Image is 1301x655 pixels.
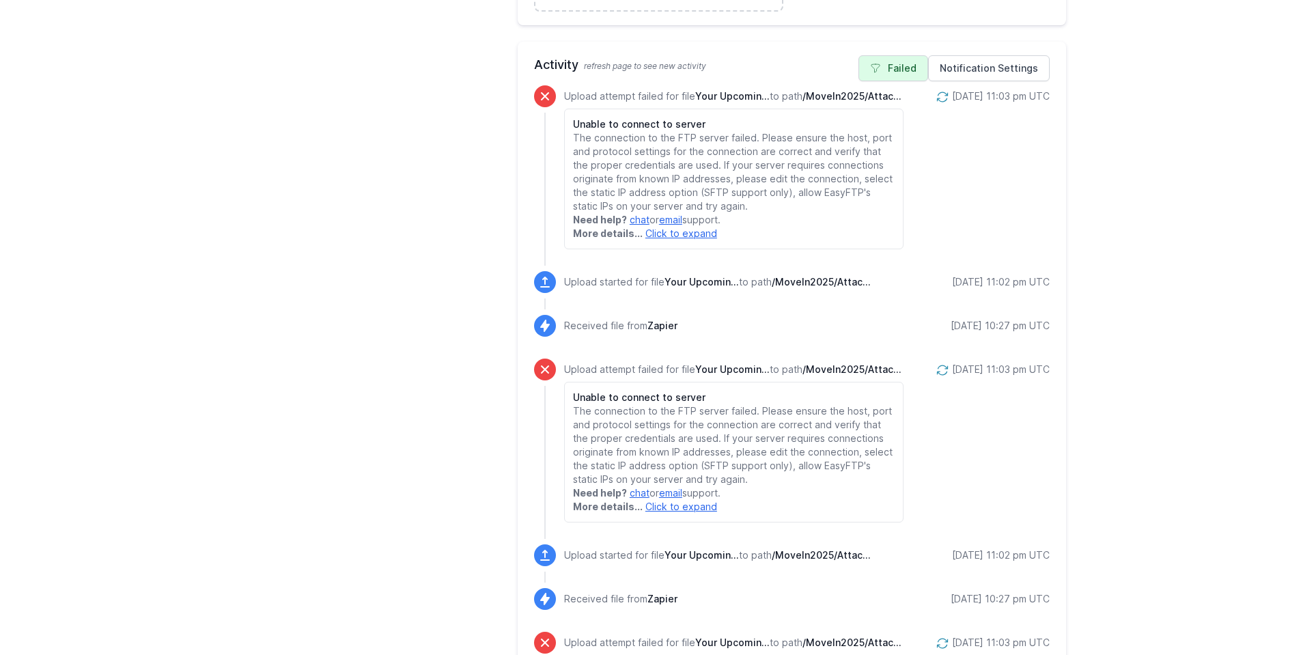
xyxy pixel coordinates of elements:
[802,90,901,102] span: /MoveIn2025/Attachment
[952,363,1050,376] div: [DATE] 11:03 pm UTC
[573,213,895,227] p: or support.
[573,404,895,486] p: The connection to the FTP server failed. Please ensure the host, port and protocol settings for t...
[573,131,895,213] p: The connection to the FTP server failed. Please ensure the host, port and protocol settings for t...
[534,55,1050,74] h2: Activity
[573,486,895,500] p: or support.
[564,592,677,606] p: Received file from
[630,487,649,499] a: chat
[584,61,706,71] span: refresh page to see new activity
[951,592,1050,606] div: [DATE] 10:27 pm UTC
[772,549,871,561] span: /MoveIn2025/Attachment
[573,227,643,239] strong: More details...
[564,363,904,376] p: Upload attempt failed for file to path
[802,637,901,648] span: /MoveIn2025/Attachment
[564,319,677,333] p: Received file from
[564,89,904,103] p: Upload attempt failed for file to path
[645,501,717,512] a: Click to expand
[695,637,770,648] span: Your Upcoming Move-In at 2950 Bixby Lane - D312-B.pdf
[659,214,682,225] a: email
[858,55,928,81] a: Failed
[573,501,643,512] strong: More details...
[573,487,627,499] strong: Need help?
[647,593,677,604] span: Zapier
[1233,587,1285,639] iframe: Drift Widget Chat Controller
[952,636,1050,650] div: [DATE] 11:03 pm UTC
[772,276,871,288] span: /MoveIn2025/Attachment
[564,636,904,650] p: Upload attempt failed for file to path
[665,276,739,288] span: Your Upcoming Move-In at 1811 Walnut Street - 3.pdf
[630,214,649,225] a: chat
[573,391,895,404] h6: Unable to connect to server
[951,319,1050,333] div: [DATE] 10:27 pm UTC
[928,55,1050,81] a: Notification Settings
[564,275,871,289] p: Upload started for file to path
[645,227,717,239] a: Click to expand
[802,363,901,375] span: /MoveIn2025/Attachment
[659,487,682,499] a: email
[952,89,1050,103] div: [DATE] 11:03 pm UTC
[952,548,1050,562] div: [DATE] 11:02 pm UTC
[573,214,627,225] strong: Need help?
[665,549,739,561] span: Your Upcoming Move-In at 2121 Canyon Blvd - 105.pdf
[952,275,1050,289] div: [DATE] 11:02 pm UTC
[695,363,770,375] span: Your Upcoming Move-In at 2121 Canyon Blvd - 105.pdf
[695,90,770,102] span: Your Upcoming Move-In at 1811 Walnut Street - 3.pdf
[564,548,871,562] p: Upload started for file to path
[573,117,895,131] h6: Unable to connect to server
[647,320,677,331] span: Zapier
